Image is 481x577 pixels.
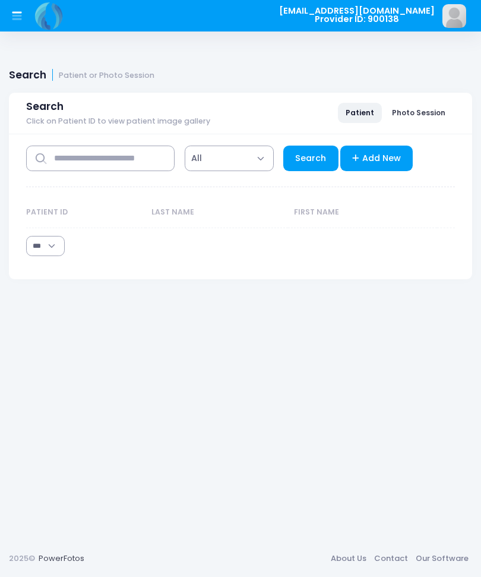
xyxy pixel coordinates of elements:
span: Search [26,100,64,113]
span: All [185,146,274,171]
span: All [191,152,202,165]
span: [EMAIL_ADDRESS][DOMAIN_NAME] Provider ID: 900138 [279,7,435,24]
a: Add New [340,146,413,171]
span: Click on Patient ID to view patient image gallery [26,117,210,126]
a: PowerFotos [39,553,84,564]
a: Search [283,146,338,171]
small: Patient or Photo Session [59,71,154,80]
h1: Search [9,69,154,81]
a: Photo Session [384,103,453,123]
a: Patient [338,103,382,123]
a: Contact [370,548,412,569]
a: Our Software [412,548,472,569]
a: About Us [327,548,370,569]
span: 2025© [9,553,35,564]
th: Patient ID [26,197,145,228]
img: Logo [33,1,65,31]
img: image [442,4,466,28]
th: First Name [288,197,436,228]
th: Last Name [145,197,288,228]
